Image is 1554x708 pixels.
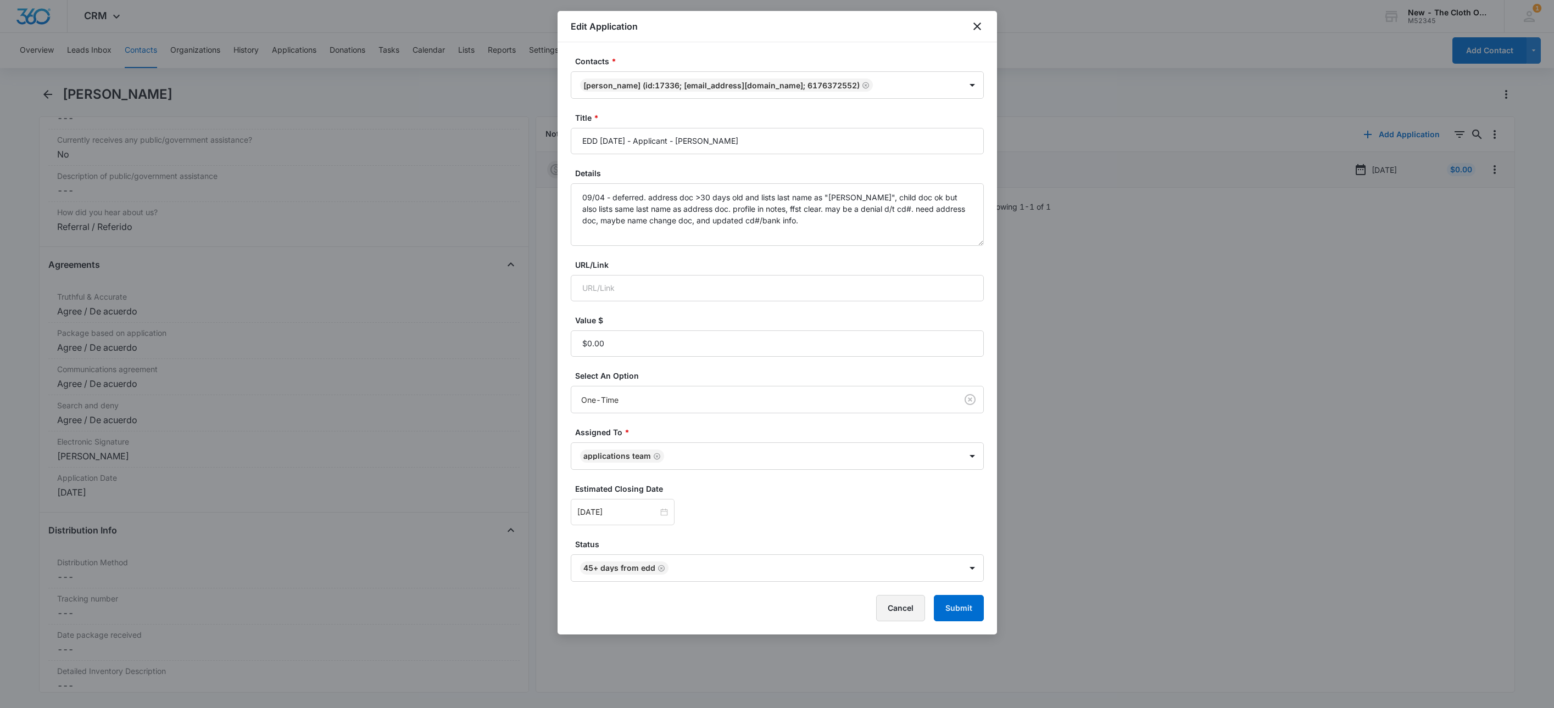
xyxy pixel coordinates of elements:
label: Status [575,538,988,550]
button: Clear [961,391,979,408]
input: Title [571,128,984,154]
div: 45+ days from EDD [583,564,655,572]
button: Cancel [876,595,925,621]
label: Estimated Closing Date [575,483,988,495]
button: close [971,20,984,33]
input: URL/Link [571,275,984,301]
input: Value $ [571,330,984,357]
div: Remove Christie Connor (ID:17336; verojohson9251@gmail.com; 6176372552) [860,81,870,89]
input: Sep 25, 2025 [577,506,658,518]
label: Assigned To [575,426,988,438]
div: Remove 45+ days from EDD [655,564,665,572]
label: Contacts [575,55,988,67]
h1: Edit Application [571,20,638,33]
label: URL/Link [575,259,988,271]
div: Remove Applications Team [651,452,661,460]
div: Applications Team [583,452,651,460]
button: Submit [934,595,984,621]
label: Details [575,167,988,179]
textarea: 09/04 - deferred. address doc >30 days old and lists last name as "[PERSON_NAME]", child doc ok b... [571,183,984,246]
label: Select An Option [575,370,988,381]
div: [PERSON_NAME] (ID:17336; [EMAIL_ADDRESS][DOMAIN_NAME]; 6176372552) [583,81,860,90]
label: Value $ [575,314,988,326]
label: Title [575,112,988,123]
